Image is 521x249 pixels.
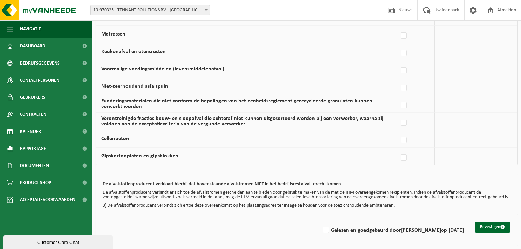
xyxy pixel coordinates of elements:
[101,66,224,72] label: Voormalige voedingsmiddelen (levensmiddelenafval)
[20,72,59,89] span: Contactpersonen
[20,89,45,106] span: Gebruikers
[91,5,210,15] span: 10-970325 - TENNANT SOLUTIONS BV - MECHELEN
[101,136,129,141] label: Cellenbeton
[20,123,41,140] span: Kalender
[101,98,372,109] label: Funderingsmaterialen die niet conform de bepalingen van het eenheidsreglement gerecycleerde granu...
[103,182,343,187] b: De afvalstoffenproducent verklaart hierbij dat bovenstaande afvalstromen NIET in het bedrijfsrest...
[103,190,511,200] p: De afvalstoffenproducent verbindt er zich toe de afvalstromen gescheiden aan te bieden door gebru...
[101,116,383,127] label: Verontreinigde fracties bouw- en sloopafval die achteraf niet kunnen uitgesorteerd worden bij een...
[101,31,125,37] label: Matrassen
[20,174,51,191] span: Product Shop
[101,153,178,159] label: Gipskartonplaten en gipsblokken
[20,55,60,72] span: Bedrijfsgegevens
[20,157,49,174] span: Documenten
[101,49,166,54] label: Keukenafval en etensresten
[321,225,464,235] label: Gelezen en goedgekeurd door op [DATE]
[20,38,45,55] span: Dashboard
[101,84,168,89] label: Niet-teerhoudend asfaltpuin
[20,191,75,208] span: Acceptatievoorwaarden
[20,20,41,38] span: Navigatie
[401,227,441,233] strong: [PERSON_NAME]
[20,140,46,157] span: Rapportage
[3,234,114,249] iframe: chat widget
[20,106,46,123] span: Contracten
[103,203,511,208] p: 3) De afvalstoffenproducent verbindt zich ertoe deze overeenkomst op het plaatsingsadres ter inza...
[90,5,210,15] span: 10-970325 - TENNANT SOLUTIONS BV - MECHELEN
[475,222,510,233] button: Bevestigen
